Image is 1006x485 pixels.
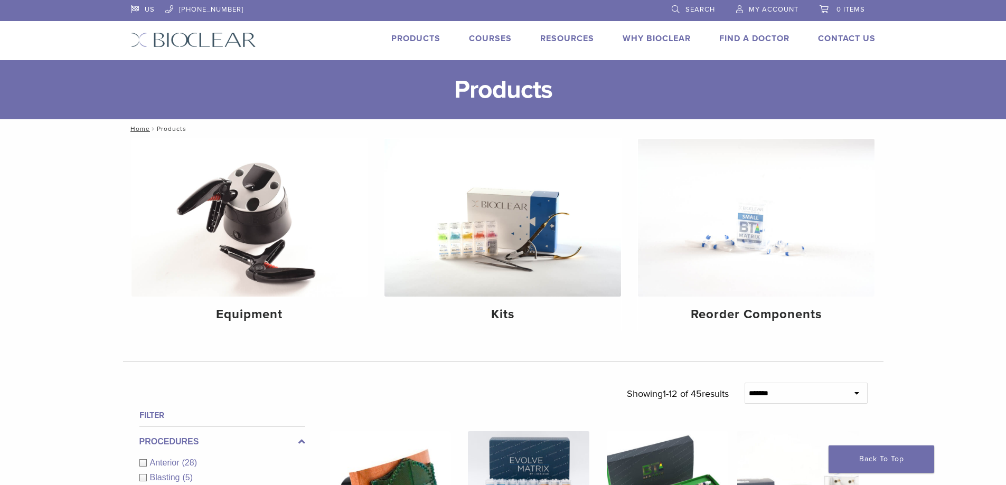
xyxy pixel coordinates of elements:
a: Courses [469,33,512,44]
h4: Kits [393,305,613,324]
label: Procedures [139,435,305,448]
a: Resources [540,33,594,44]
a: Equipment [131,139,368,331]
img: Bioclear [131,32,256,47]
img: Reorder Components [638,139,875,297]
h4: Filter [139,409,305,422]
h4: Equipment [140,305,360,324]
span: Anterior [150,458,182,467]
a: Home [127,125,150,132]
img: Equipment [131,139,368,297]
h4: Reorder Components [646,305,866,324]
a: Why Bioclear [623,33,691,44]
span: 0 items [836,5,865,14]
span: Search [685,5,715,14]
span: 1-12 of 45 [663,388,702,400]
p: Showing results [627,383,729,405]
a: Contact Us [818,33,876,44]
img: Kits [384,139,621,297]
span: (28) [182,458,197,467]
span: My Account [749,5,798,14]
a: Back To Top [829,445,934,473]
a: Find A Doctor [719,33,789,44]
a: Kits [384,139,621,331]
span: Blasting [150,473,183,482]
a: Products [391,33,440,44]
a: Reorder Components [638,139,875,331]
span: / [150,126,157,131]
span: (5) [182,473,193,482]
nav: Products [123,119,883,138]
